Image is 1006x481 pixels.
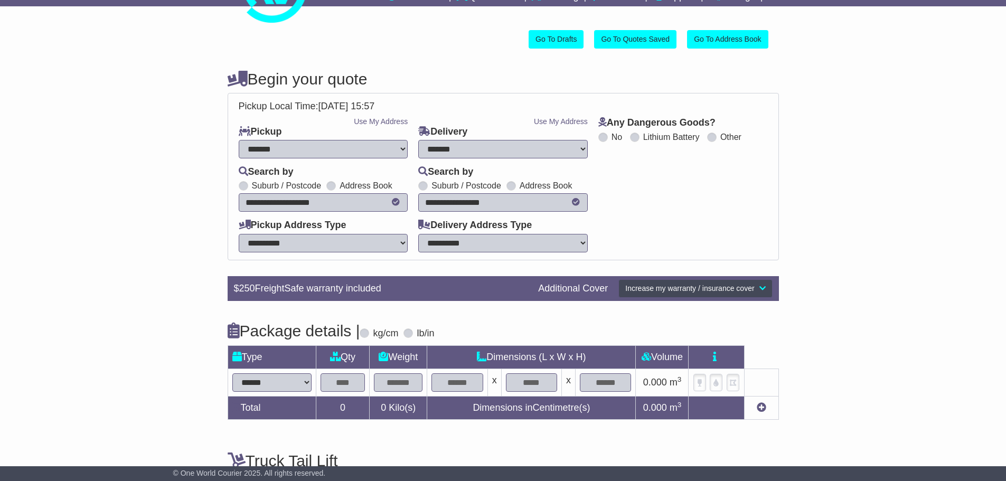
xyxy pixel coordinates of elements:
[228,452,779,469] h4: Truck Tail Lift
[418,166,473,178] label: Search by
[373,328,398,339] label: kg/cm
[427,345,636,369] td: Dimensions (L x W x H)
[239,220,346,231] label: Pickup Address Type
[643,402,667,413] span: 0.000
[239,166,294,178] label: Search by
[562,369,576,396] td: x
[417,328,434,339] label: lb/in
[228,322,360,339] h4: Package details |
[533,283,613,295] div: Additional Cover
[643,377,667,388] span: 0.000
[427,396,636,419] td: Dimensions in Centimetre(s)
[612,132,622,142] label: No
[670,402,682,413] span: m
[354,117,408,126] a: Use My Address
[431,181,501,191] label: Suburb / Postcode
[381,402,386,413] span: 0
[678,375,682,383] sup: 3
[316,345,370,369] td: Qty
[229,283,533,295] div: $ FreightSafe warranty included
[618,279,772,298] button: Increase my warranty / insurance cover
[233,101,773,112] div: Pickup Local Time:
[228,396,316,419] td: Total
[678,401,682,409] sup: 3
[318,101,375,111] span: [DATE] 15:57
[370,396,427,419] td: Kilo(s)
[520,181,572,191] label: Address Book
[239,283,255,294] span: 250
[636,345,689,369] td: Volume
[228,345,316,369] td: Type
[594,30,676,49] a: Go To Quotes Saved
[487,369,501,396] td: x
[625,284,754,293] span: Increase my warranty / insurance cover
[239,126,282,138] label: Pickup
[720,132,741,142] label: Other
[252,181,322,191] label: Suburb / Postcode
[598,117,716,129] label: Any Dangerous Goods?
[173,469,326,477] span: © One World Courier 2025. All rights reserved.
[316,396,370,419] td: 0
[757,402,766,413] a: Add new item
[687,30,768,49] a: Go To Address Book
[228,70,779,88] h4: Begin your quote
[340,181,392,191] label: Address Book
[643,132,700,142] label: Lithium Battery
[670,377,682,388] span: m
[534,117,588,126] a: Use My Address
[529,30,584,49] a: Go To Drafts
[370,345,427,369] td: Weight
[418,126,467,138] label: Delivery
[418,220,532,231] label: Delivery Address Type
